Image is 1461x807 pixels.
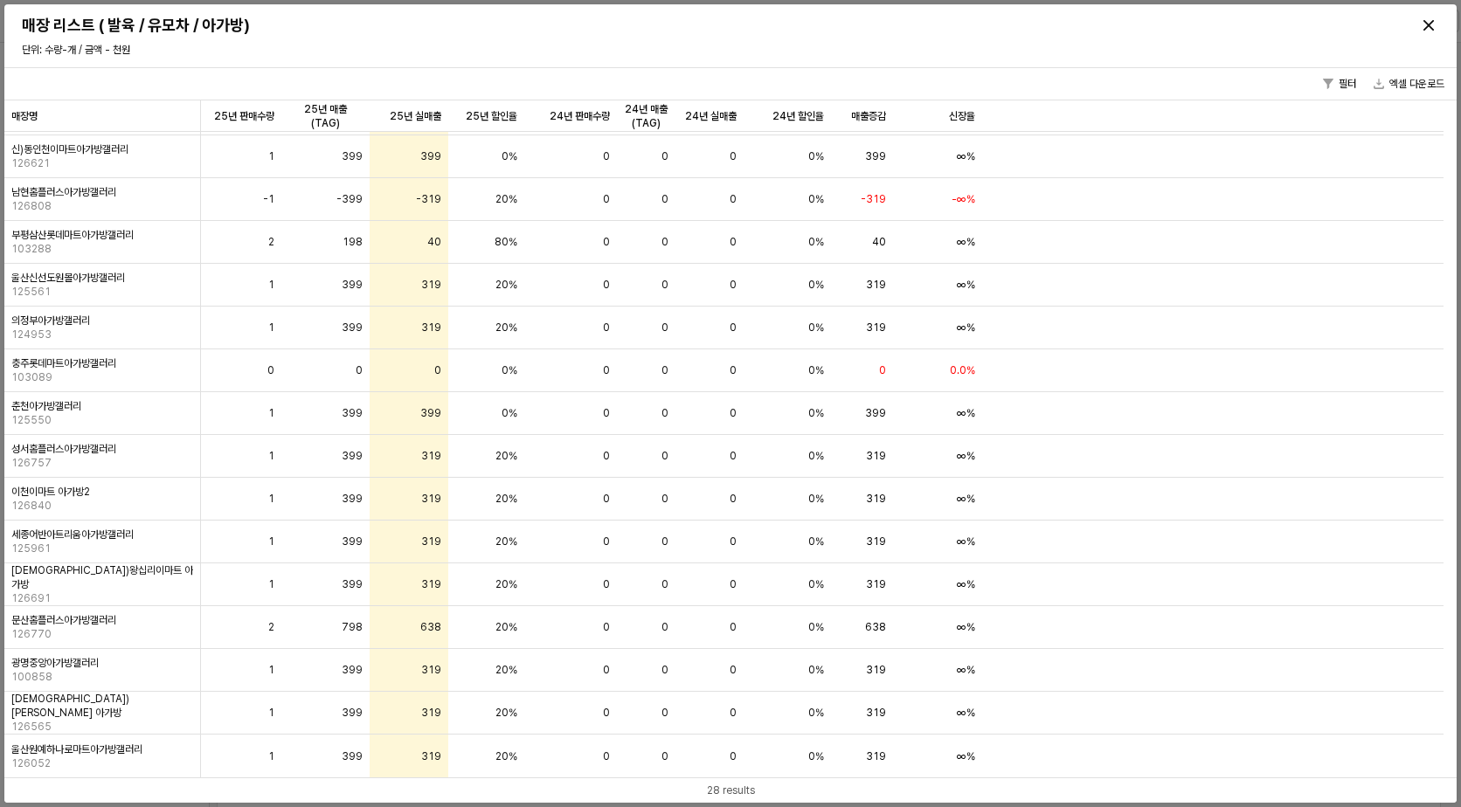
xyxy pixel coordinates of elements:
span: 399 [342,706,363,720]
span: 103089 [11,370,52,384]
span: 0 [434,363,441,377]
span: 1 [268,706,274,720]
span: 399 [342,149,363,163]
span: 이천이마트 아가방2 [11,485,90,499]
span: 319 [421,706,441,720]
span: 319 [421,278,441,292]
span: 0% [808,492,824,506]
span: 319 [421,749,441,763]
span: 0 [603,535,610,548]
span: 0% [808,663,824,677]
span: 0 [730,235,737,249]
span: 1 [268,492,274,506]
span: 20% [495,321,517,335]
span: 319 [421,321,441,335]
span: 319 [866,535,886,548]
span: 0 [661,449,668,463]
span: 399 [342,535,363,548]
span: 0 [730,620,737,634]
span: 0% [808,577,824,591]
span: 20% [495,449,517,463]
span: 40 [872,235,886,249]
span: 126770 [11,627,52,641]
span: 124953 [11,328,52,341]
span: 198 [343,235,363,249]
span: 0% [808,321,824,335]
span: [DEMOGRAPHIC_DATA])[PERSON_NAME] 아가방 [11,692,193,720]
span: 0 [730,192,737,206]
h4: 매장 리스트 ( 발육 / 유모차 / 아가방) [22,17,1082,34]
span: 광명중앙아가방갤러리 [11,656,99,670]
span: 20% [495,706,517,720]
span: 2 [268,620,274,634]
span: 0 [603,406,610,420]
span: ∞% [957,535,975,548]
span: 126757 [11,456,52,470]
span: 399 [865,149,886,163]
span: 0 [661,321,668,335]
span: 0 [661,406,668,420]
span: 0 [603,749,610,763]
span: 319 [866,492,886,506]
span: 399 [342,321,363,335]
span: 0% [808,278,824,292]
span: 126691 [11,591,51,605]
span: 0 [603,706,610,720]
span: ∞% [957,706,975,720]
span: 0 [661,363,668,377]
span: 24년 판매수량 [550,109,610,123]
span: 춘천아가방갤러리 [11,399,81,413]
span: 0% [808,235,824,249]
span: 399 [420,149,441,163]
span: 0 [730,363,737,377]
span: 0% [502,406,517,420]
span: 20% [495,492,517,506]
span: 1 [268,278,274,292]
span: 125961 [11,541,51,555]
span: ∞% [957,449,975,463]
span: 638 [420,620,441,634]
span: 0 [603,663,610,677]
span: 40 [427,235,441,249]
span: 399 [342,577,363,591]
span: 319 [421,449,441,463]
span: 126621 [11,156,50,170]
span: 0.0% [950,363,975,377]
span: 319 [866,706,886,720]
span: ∞% [957,577,975,591]
span: ∞% [957,149,975,163]
span: 319 [866,449,886,463]
span: 0 [661,492,668,506]
span: 25년 매출 (TAG) [288,102,362,130]
span: 0 [661,706,668,720]
span: 20% [495,278,517,292]
span: 319 [421,492,441,506]
span: 성서홈플러스아가방갤러리 [11,442,116,456]
span: -∞% [952,192,975,206]
span: 0 [730,577,737,591]
span: -319 [416,192,441,206]
span: 24년 할인율 [772,109,824,123]
span: 24년 매출 (TAG) [624,102,668,130]
span: 319 [866,278,886,292]
span: 125550 [11,413,52,427]
span: 1 [268,749,274,763]
span: 399 [342,492,363,506]
span: 0% [808,749,824,763]
span: 0 [603,192,610,206]
span: 319 [866,749,886,763]
span: ∞% [957,749,975,763]
span: 부평삼산롯데마트아가방갤러리 [11,228,134,242]
span: 0 [730,406,737,420]
span: 0 [661,577,668,591]
span: [DEMOGRAPHIC_DATA])왕십리이마트 아가방 [11,563,193,591]
span: 0 [603,278,610,292]
span: 319 [421,663,441,677]
span: 2 [268,235,274,249]
span: 399 [342,449,363,463]
span: 0 [603,449,610,463]
span: 0 [730,449,737,463]
span: 0 [661,663,668,677]
span: 0 [603,235,610,249]
span: 0% [808,706,824,720]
